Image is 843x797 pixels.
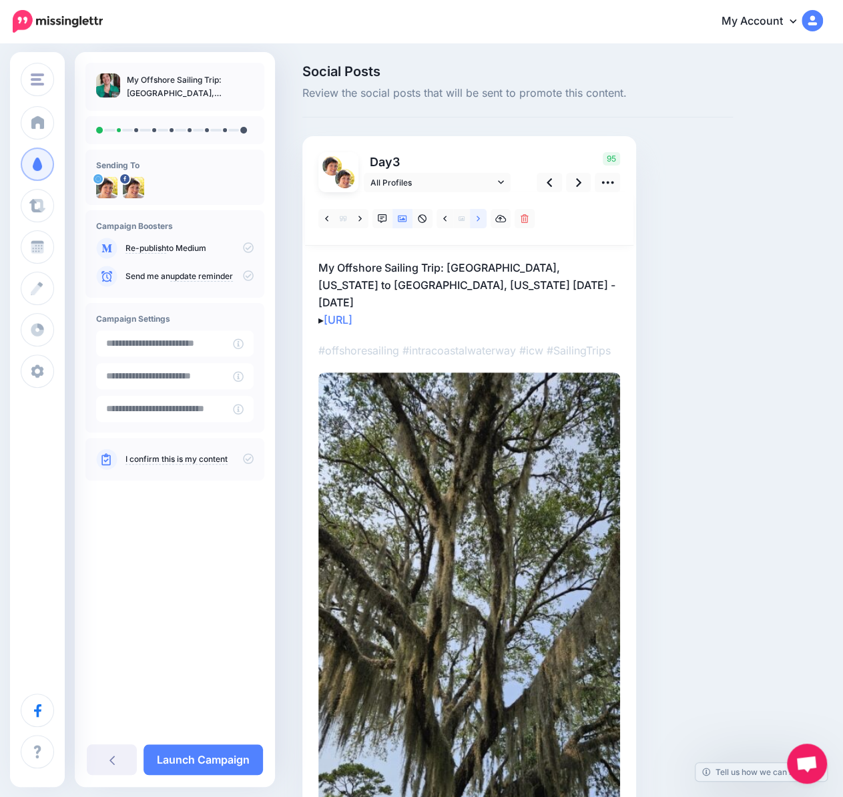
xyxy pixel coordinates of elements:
[318,342,620,359] p: #offshoresailing #intracoastalwaterway #icw #SailingTrips
[302,65,733,78] span: Social Posts
[392,155,400,169] span: 3
[695,763,827,781] a: Tell us how we can improve
[96,177,117,198] img: fquA77zn-780.jpg
[787,744,827,784] a: Open chat
[13,10,103,33] img: Missinglettr
[125,454,228,465] a: I confirm this is my content
[370,176,495,190] span: All Profiles
[96,73,120,97] img: b79d0538037d32736e61ab879534826b_thumb.jpg
[170,271,233,282] a: update reminder
[96,160,254,170] h4: Sending To
[96,221,254,231] h4: Campaign Boosters
[318,259,620,328] p: My Offshore Sailing Trip: [GEOGRAPHIC_DATA], [US_STATE] to [GEOGRAPHIC_DATA], [US_STATE] [DATE] -...
[364,152,513,172] p: Day
[31,73,44,85] img: menu.png
[125,243,166,254] a: Re-publish
[324,313,352,326] a: [URL]
[603,152,620,166] span: 95
[708,5,823,38] a: My Account
[335,169,354,188] img: 12075030_1706275102925828_1116441105650536117_n-bsa19605.jpg
[364,173,511,192] a: All Profiles
[125,270,254,282] p: Send me an
[125,242,254,254] p: to Medium
[96,314,254,324] h4: Campaign Settings
[127,73,254,100] p: My Offshore Sailing Trip: [GEOGRAPHIC_DATA], [US_STATE] to [GEOGRAPHIC_DATA], [US_STATE] [DATE] -...
[123,177,144,198] img: 12075030_1706275102925828_1116441105650536117_n-bsa19605.jpg
[322,156,342,176] img: fquA77zn-780.jpg
[302,85,733,102] span: Review the social posts that will be sent to promote this content.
